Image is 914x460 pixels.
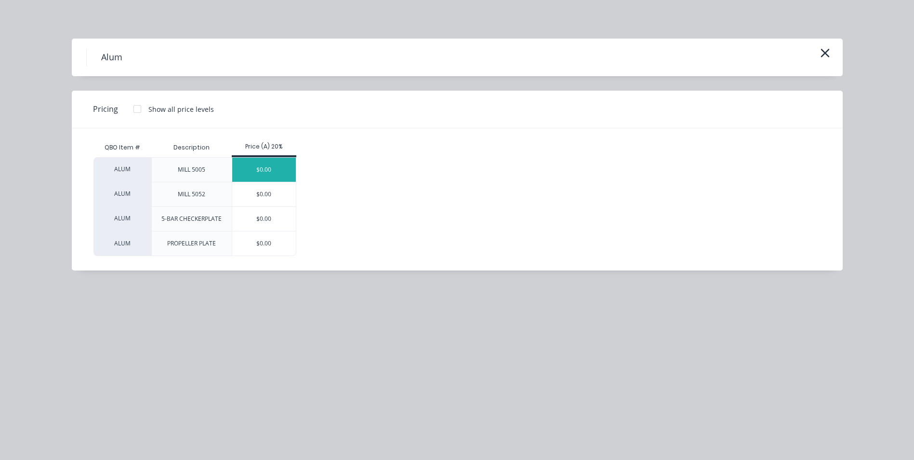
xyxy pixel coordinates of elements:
div: $0.00 [232,158,296,182]
div: MILL 5052 [178,190,205,199]
span: Pricing [93,103,118,115]
div: $0.00 [232,182,296,206]
div: 5-BAR CHECKERPLATE [161,215,222,223]
div: QBO Item # [93,138,151,157]
div: ALUM [93,182,151,206]
div: ALUM [93,157,151,182]
div: $0.00 [232,231,296,256]
div: ALUM [93,231,151,256]
div: Show all price levels [148,104,214,114]
div: MILL 5005 [178,165,205,174]
h4: Alum [86,48,137,67]
div: Price (A) 20% [232,142,297,151]
div: $0.00 [232,207,296,231]
div: PROPELLER PLATE [167,239,216,248]
div: Description [166,135,217,160]
div: ALUM [93,206,151,231]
